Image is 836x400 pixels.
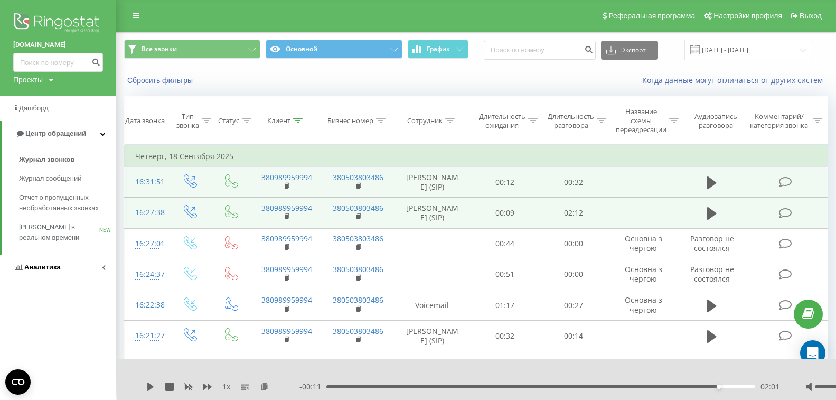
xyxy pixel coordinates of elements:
a: 380503803486 [333,234,383,244]
a: [DOMAIN_NAME] [13,40,103,50]
td: Основна з чергою [608,290,679,321]
td: [PERSON_NAME] (SIP) [393,321,471,351]
span: Журнал сообщений [19,173,81,184]
button: Все звонки [124,40,260,59]
input: Поиск по номеру [13,53,103,72]
div: Тип звонка [176,112,199,130]
td: [PERSON_NAME] (SIP) [393,167,471,198]
td: [PERSON_NAME] (SIP) [393,198,471,228]
div: 16:22:38 [135,295,158,315]
span: Разговор не состоялся [690,357,734,376]
button: Основной [266,40,402,59]
td: 00:32 [471,321,539,351]
div: 16:19:45 [135,356,158,377]
td: 00:00 [539,228,608,259]
span: Все звонки [142,45,177,53]
td: Voicemail [393,290,471,321]
td: Основна з чергою [608,259,679,290]
div: Длительность ожидания [479,112,525,130]
input: Поиск по номеру [484,41,596,60]
a: 380989959994 [261,264,312,274]
a: Журнал звонков [19,150,116,169]
div: Название схемы переадресации [616,107,666,134]
a: 380503803486 [333,295,383,305]
td: 00:04 [471,351,539,382]
a: 380503803486 [333,264,383,274]
span: Аналитика [24,263,61,271]
a: 380503803486 [333,203,383,213]
td: 01:17 [471,290,539,321]
td: 00:12 [471,167,539,198]
a: 380989959994 [261,203,312,213]
td: 00:32 [539,167,608,198]
span: График [427,45,450,53]
span: 1 x [222,382,230,392]
div: 16:27:38 [135,202,158,223]
td: 00:51 [471,259,539,290]
td: 00:44 [471,228,539,259]
a: 380989959994 [261,172,312,182]
a: 380989959994 [261,234,312,244]
td: 00:00 [539,259,608,290]
span: Реферальная программа [608,12,695,20]
span: Разговор не состоялся [690,234,734,253]
td: Основна з чергою [608,228,679,259]
a: 380989959994 [261,357,312,367]
td: 00:14 [539,321,608,351]
a: [PERSON_NAME] в реальном времениNEW [19,218,116,247]
div: Проекты [13,75,43,85]
div: 16:21:27 [135,325,158,346]
img: Ringostat logo [13,11,103,37]
a: 380503803486 [333,357,383,367]
span: Центр обращений [25,129,86,137]
a: Центр обращений [2,121,116,146]
div: Бизнес номер [327,116,373,125]
div: Клиент [267,116,290,125]
span: [PERSON_NAME] в реальном времени [19,222,99,243]
div: Open Intercom Messenger [800,340,825,366]
div: Статус [218,116,239,125]
td: 00:27 [539,290,608,321]
span: Журнал звонков [19,154,74,165]
span: Выход [800,12,822,20]
span: Дашборд [19,104,49,112]
div: Дата звонка [125,116,165,125]
a: 380503803486 [333,326,383,336]
div: 16:24:37 [135,264,158,285]
button: Сбросить фильтры [124,76,198,85]
td: 00:09 [471,198,539,228]
a: 380989959994 [261,326,312,336]
span: Разговор не состоялся [690,264,734,284]
div: Длительность разговора [548,112,594,130]
div: Аудиозапись разговора [689,112,743,130]
a: Отчет о пропущенных необработанных звонках [19,188,116,218]
a: Журнал сообщений [19,169,116,188]
button: Экспорт [601,41,658,60]
td: [PERSON_NAME] (SIP) [393,351,471,382]
span: - 00:11 [299,382,326,392]
button: Open CMP widget [5,369,31,395]
a: 380989959994 [261,295,312,305]
td: Четверг, 18 Сентября 2025 [125,146,828,167]
span: Настройки профиля [713,12,782,20]
div: Accessibility label [717,385,721,389]
div: Комментарий/категория звонка [748,112,810,130]
span: Отчет о пропущенных необработанных звонках [19,192,111,213]
div: 16:27:01 [135,234,158,254]
a: Когда данные могут отличаться от других систем [642,75,828,85]
button: График [408,40,468,59]
span: 02:01 [760,382,779,392]
td: 02:12 [539,198,608,228]
a: 380503803486 [333,172,383,182]
div: Сотрудник [407,116,443,125]
div: 16:31:51 [135,172,158,192]
td: 00:00 [539,351,608,382]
